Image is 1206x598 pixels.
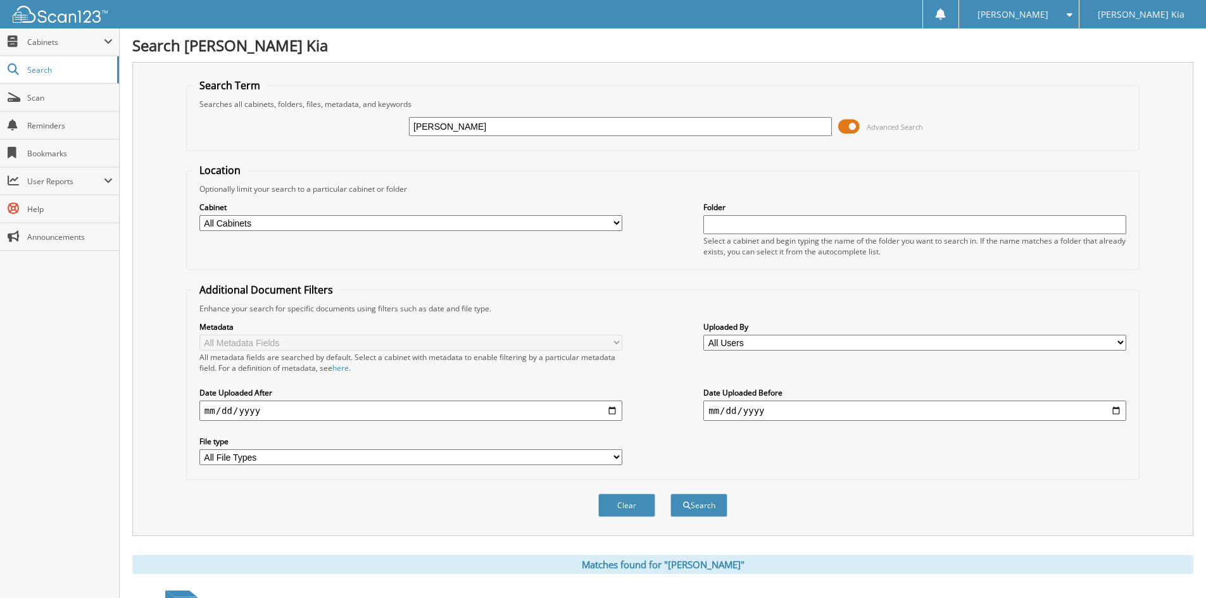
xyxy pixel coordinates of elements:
span: Advanced Search [867,122,923,132]
label: Date Uploaded Before [703,387,1126,398]
div: Enhance your search for specific documents using filters such as date and file type. [193,303,1133,314]
label: Metadata [199,321,622,332]
span: Announcements [27,232,113,242]
span: Scan [27,92,113,103]
a: here [332,363,349,373]
span: Search [27,65,111,75]
div: Searches all cabinets, folders, files, metadata, and keywords [193,99,1133,109]
div: Select a cabinet and begin typing the name of the folder you want to search in. If the name match... [703,235,1126,257]
label: File type [199,436,622,447]
span: Bookmarks [27,148,113,159]
span: User Reports [27,176,104,187]
input: end [703,401,1126,421]
legend: Location [193,163,247,177]
input: start [199,401,622,421]
div: Optionally limit your search to a particular cabinet or folder [193,184,1133,194]
h1: Search [PERSON_NAME] Kia [132,35,1193,56]
legend: Additional Document Filters [193,283,339,297]
legend: Search Term [193,78,267,92]
button: Clear [598,494,655,517]
label: Date Uploaded After [199,387,622,398]
span: Reminders [27,120,113,131]
label: Cabinet [199,202,622,213]
label: Folder [703,202,1126,213]
button: Search [670,494,727,517]
span: [PERSON_NAME] [977,11,1048,18]
label: Uploaded By [703,321,1126,332]
span: Help [27,204,113,215]
div: All metadata fields are searched by default. Select a cabinet with metadata to enable filtering b... [199,352,622,373]
div: Matches found for "[PERSON_NAME]" [132,555,1193,574]
img: scan123-logo-white.svg [13,6,108,23]
span: [PERSON_NAME] Kia [1098,11,1184,18]
span: Cabinets [27,37,104,47]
